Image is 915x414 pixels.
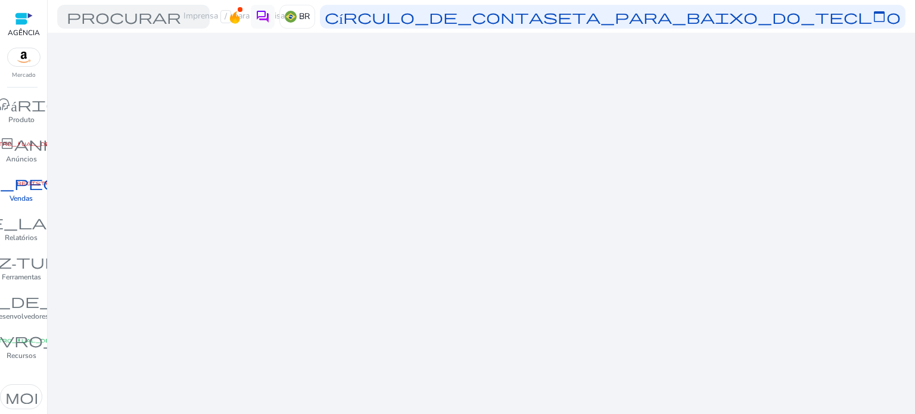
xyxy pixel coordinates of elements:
font: Imprensa [183,10,218,21]
font: Ferramentas [2,272,41,282]
img: amazon.svg [8,48,40,66]
font: Mercado [12,71,36,79]
font: AGÊNCIA [8,28,40,38]
font: círculo_de_conta [325,8,543,25]
font: registro_manual_de_fibra [17,180,122,186]
img: br.svg [285,11,297,23]
font: BR [299,11,310,22]
font: Anúncios [6,154,37,164]
font: Recursos [7,351,36,360]
font: modo escuro [5,388,163,405]
font: procurar [67,8,181,25]
font: seta_para_baixo_do_teclado [543,8,901,25]
font: Relatórios [5,233,38,242]
font: / [225,11,227,22]
font: Produto [8,115,35,124]
font: Vendas [10,194,33,203]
